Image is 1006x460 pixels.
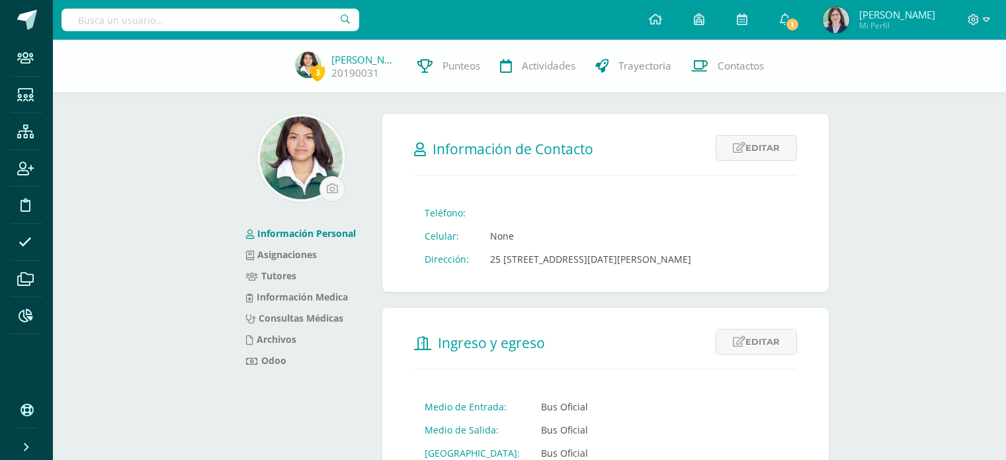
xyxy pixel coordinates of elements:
a: Trayectoria [585,40,681,93]
td: None [480,224,702,248]
span: Trayectoria [618,59,671,73]
a: Archivos [246,333,296,345]
td: Celular: [414,224,480,248]
span: Ingreso y egreso [438,334,545,352]
img: deb0ca51c8814764ac6ee0798a566dd3.png [260,116,343,199]
td: Dirección: [414,248,480,271]
a: Asignaciones [246,248,317,261]
img: d287b3f4ec78f077569923fcdb2be007.png [823,7,849,33]
td: Medio de Entrada: [414,395,530,418]
td: Teléfono: [414,201,480,224]
a: 20190031 [331,66,379,80]
a: Contactos [681,40,774,93]
span: Mi Perfil [859,20,935,31]
a: Consultas Médicas [246,312,343,324]
td: Bus Oficial [530,395,599,418]
img: 1fab82b13d8a05a48ce49ebdb8efc901.png [295,52,321,78]
td: Medio de Salida: [414,418,530,441]
span: Punteos [442,59,480,73]
a: Punteos [407,40,490,93]
span: 3 [310,64,325,81]
span: [PERSON_NAME] [859,8,935,21]
a: Actividades [490,40,585,93]
a: Información Medica [246,291,348,303]
input: Busca un usuario... [62,9,359,31]
a: Editar [716,135,797,161]
span: Actividades [522,59,575,73]
a: Odoo [246,354,286,367]
a: Editar [716,329,797,355]
a: [PERSON_NAME] [331,53,398,66]
a: Tutores [246,269,296,282]
a: Información Personal [246,227,356,240]
span: Contactos [718,59,764,73]
td: Bus Oficial [530,418,599,441]
span: Información de Contacto [433,140,593,158]
td: 25 [STREET_ADDRESS][DATE][PERSON_NAME] [480,248,702,271]
span: 1 [785,17,800,32]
